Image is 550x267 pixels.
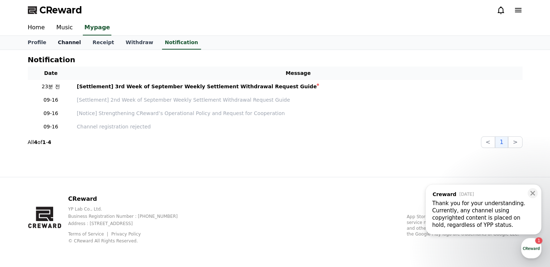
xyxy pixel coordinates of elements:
[68,195,189,203] p: CReward
[77,83,317,90] div: [Settlement] 3rd Week of September Weekly Settlement Withdrawal Request Guide
[34,139,38,145] strong: 4
[74,67,523,80] th: Message
[162,36,201,50] a: Notification
[68,238,189,244] p: © CReward All Rights Reserved.
[31,123,71,131] p: 09-16
[93,207,139,225] a: Settings
[31,96,71,104] p: 09-16
[48,139,51,145] strong: 4
[68,213,189,219] p: Business Registration Number : [PHONE_NUMBER]
[407,214,523,237] p: App Store, iCloud, iCloud Drive, and iTunes Store are service marks of Apple Inc., registered in ...
[77,83,520,90] a: [Settlement] 3rd Week of September Weekly Settlement Withdrawal Request Guide
[73,207,76,212] span: 1
[481,136,495,148] button: <
[495,136,508,148] button: 1
[22,20,51,35] a: Home
[18,218,31,224] span: Home
[31,110,71,117] p: 09-16
[52,36,87,50] a: Channel
[77,123,520,131] p: Channel registration rejected
[68,206,189,212] p: YP Lab Co., Ltd.
[60,218,81,224] span: Messages
[22,36,52,50] a: Profile
[83,20,111,35] a: Mypage
[87,36,120,50] a: Receipt
[28,67,74,80] th: Date
[120,36,159,50] a: Withdraw
[77,110,520,117] a: [Notice] Strengthening CReward’s Operational Policy and Request for Cooperation
[31,83,71,90] p: 23분 전
[111,232,141,237] a: Privacy Policy
[68,221,189,226] p: Address : [STREET_ADDRESS]
[42,139,46,145] strong: 1
[28,56,75,64] h4: Notification
[107,218,125,224] span: Settings
[39,4,82,16] span: CReward
[68,232,109,237] a: Terms of Service
[48,207,93,225] a: 1Messages
[28,139,51,146] p: All of -
[77,96,520,104] a: [Settlement] 2nd Week of September Weekly Settlement Withdrawal Request Guide
[2,207,48,225] a: Home
[508,136,522,148] button: >
[28,4,82,16] a: CReward
[51,20,79,35] a: Music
